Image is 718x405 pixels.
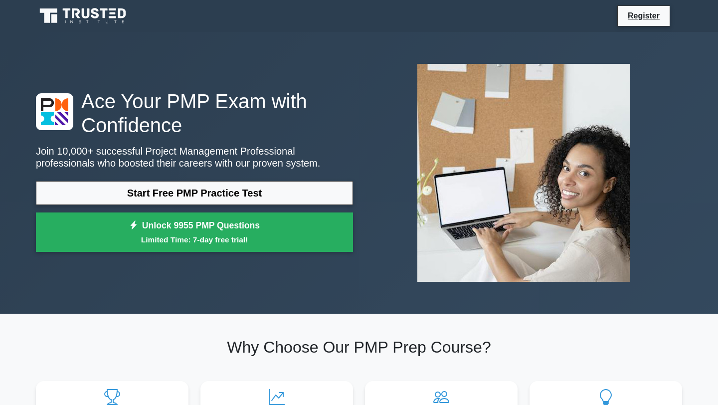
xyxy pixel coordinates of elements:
a: Unlock 9955 PMP QuestionsLimited Time: 7-day free trial! [36,212,353,252]
p: Join 10,000+ successful Project Management Professional professionals who boosted their careers w... [36,145,353,169]
h2: Why Choose Our PMP Prep Course? [36,338,682,357]
a: Start Free PMP Practice Test [36,181,353,205]
a: Register [622,9,666,22]
small: Limited Time: 7-day free trial! [48,234,341,245]
h1: Ace Your PMP Exam with Confidence [36,89,353,137]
